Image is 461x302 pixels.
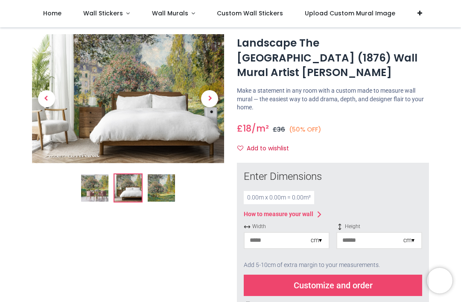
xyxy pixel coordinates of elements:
[195,54,225,144] a: Next
[83,9,123,18] span: Wall Stickers
[237,145,243,151] i: Add to wishlist
[32,54,61,144] a: Previous
[237,87,429,112] p: Make a statement in any room with a custom made to measure wall mural — the easiest way to add dr...
[244,256,422,275] div: Add 5-10cm of extra margin to your measurements.
[148,174,175,202] img: WS-68398-03
[427,268,452,293] iframe: Brevo live chat
[311,236,322,245] div: cm ▾
[403,236,414,245] div: cm ▾
[217,9,283,18] span: Custom Wall Stickers
[237,141,296,156] button: Add to wishlistAdd to wishlist
[237,36,429,80] h1: Landscape The [GEOGRAPHIC_DATA] (1876) Wall Mural Artist [PERSON_NAME]
[244,210,313,219] div: How to measure your wall
[38,90,55,107] span: Previous
[289,125,321,134] small: (50% OFF)
[201,90,218,107] span: Next
[81,174,108,202] img: Landscape The Parc Monceau (1876) Wall Mural Artist Claude Monet
[305,9,395,18] span: Upload Custom Mural Image
[273,125,285,134] span: £
[244,170,422,184] div: Enter Dimensions
[244,223,330,230] span: Width
[277,125,285,134] span: 36
[43,9,61,18] span: Home
[243,122,251,135] span: 18
[244,275,422,296] div: Customize and order
[244,191,314,205] div: 0.00 m x 0.00 m = 0.00 m²
[152,9,188,18] span: Wall Murals
[32,34,224,163] img: WS-68398-02
[114,174,142,202] img: WS-68398-02
[237,122,251,135] span: £
[336,223,422,230] span: Height
[251,122,269,135] span: /m²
